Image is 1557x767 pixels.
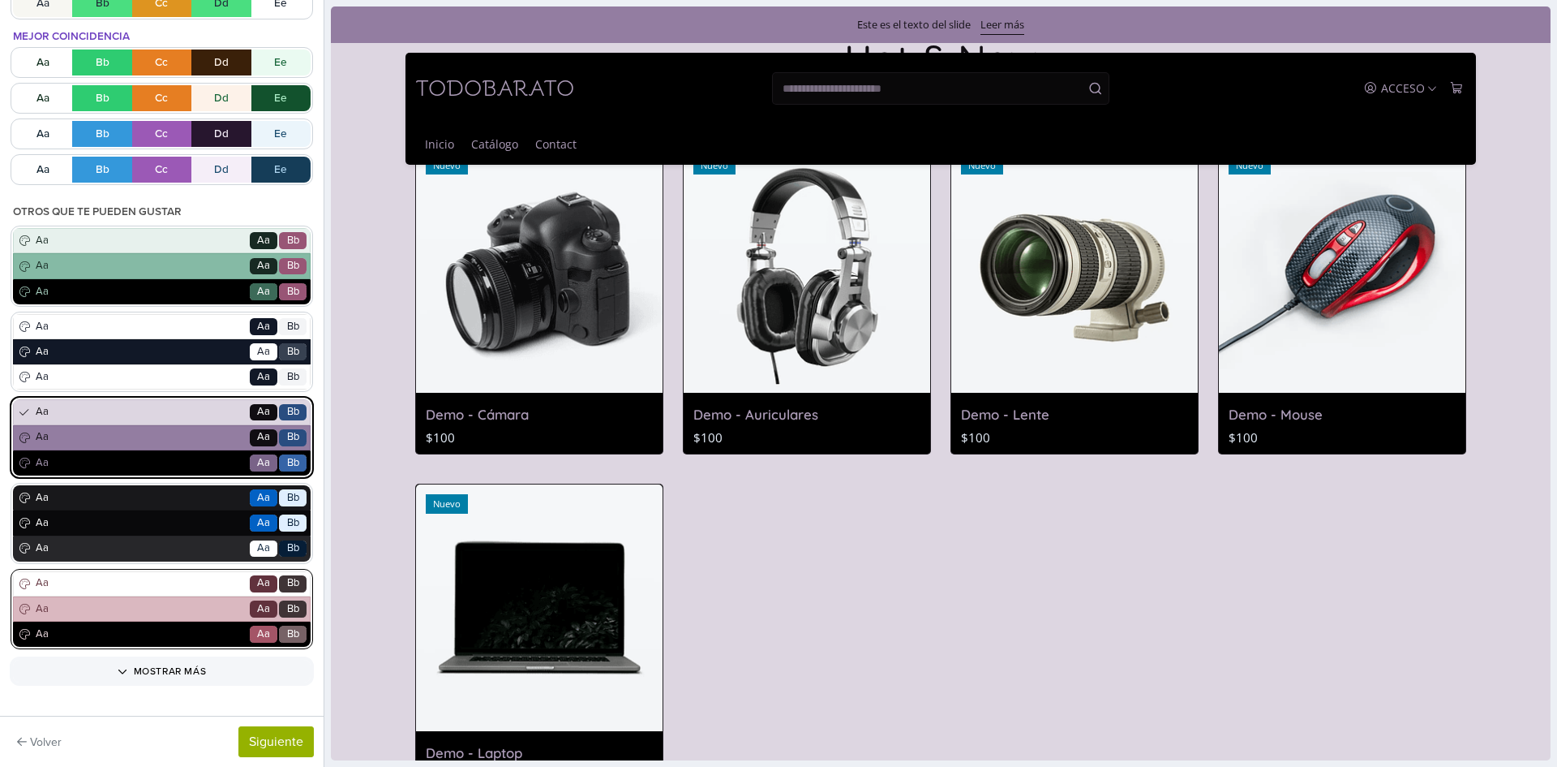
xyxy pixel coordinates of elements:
button: Volver [10,730,69,755]
button: AaBbCcDdEe [13,121,311,147]
span: Aa [257,515,270,532]
a: Inicio [94,118,123,158]
span: Bb [287,490,299,506]
span: Bb [287,284,299,300]
span: Aa [32,601,247,618]
div: Nuevo [95,149,137,168]
button: AaAaBbAaAaBbAaAaBb [13,485,311,562]
div: $100 [898,425,927,437]
span: Bb [287,515,299,532]
span: Aa [32,515,247,532]
div: Nuevo [630,149,672,168]
span: Aa [32,490,247,506]
span: Aa [257,319,270,335]
span: Aa [257,575,270,592]
a: Nuevo [888,140,1135,386]
span: Aa [257,455,270,472]
a: Nuevo [620,140,867,386]
div: Acceso [1050,76,1094,88]
span: Aa [32,284,247,300]
span: Bb [287,541,299,557]
div: Nuevo [362,149,405,168]
span: Bb [287,233,299,249]
span: Aa [257,601,270,618]
span: Aa [257,627,270,643]
span: Aa [257,233,270,249]
span: Aa [257,258,270,274]
a: Demo - Cámara [95,399,322,417]
span: Bb [287,404,299,420]
span: Aa [32,233,247,249]
span: Aa [32,455,247,472]
span: Bb [287,429,299,446]
button: AaBbCcDdEe [13,50,311,75]
button: AaBbCcDdEe [13,157,311,183]
span: Aa [257,284,270,300]
span: Aa [257,429,270,446]
a: Leer más [650,10,693,28]
span: Aa [32,627,247,643]
a: Demo - Lente [630,399,857,417]
a: Nuevo [353,140,599,386]
a: Nuevo [85,140,332,386]
a: Contact [204,118,246,158]
button: AaAaBbAaAaBbAaAaBb [13,314,311,390]
span: Aa [32,404,247,420]
span: Aa [32,258,247,274]
span: Aa [32,541,247,557]
h4: Otros que te pueden gustar [13,205,182,218]
span: Bb [287,258,299,274]
span: Aa [32,429,247,446]
h4: Mejor coincidencia [13,30,130,43]
span: Bb [287,319,299,335]
a: Nuevo [85,478,332,725]
span: Bb [287,455,299,472]
span: Aa [32,344,247,360]
span: Aa [32,319,247,335]
a: Demo - Auriculares [362,399,590,417]
span: Bb [287,627,299,643]
button: AaAaBbAaAaBbAaAaBb [13,399,311,476]
button: AaAaBbAaAaBbAaAaBb [13,228,311,304]
div: Nuevo [898,149,940,168]
span: Bb [287,369,299,386]
div: $100 [362,425,392,437]
span: Aa [257,404,270,420]
span: Aa [257,344,270,360]
div: $100 [630,425,659,437]
button: AaAaBbAaAaBbAaAaBb [13,571,311,648]
span: Aa [257,541,270,557]
div: Este es el texto del slide [526,12,640,25]
button: AaBbCcDdEe [13,85,311,111]
span: Bb [287,575,299,592]
span: Aa [257,490,270,506]
span: Bb [287,601,299,618]
span: Bb [287,344,299,360]
span: Aa [257,369,270,386]
a: TODOBARATO [84,71,243,93]
a: Demo - Laptop [95,737,322,756]
a: Catálogo [140,118,187,158]
div: Nuevo [95,488,137,506]
button: Siguiente [238,726,314,757]
button: Carro [1116,71,1135,94]
div: $100 [95,425,124,437]
a: Demo - Mouse [898,399,1125,417]
button: Submit [751,66,778,98]
span: Aa [32,575,247,592]
button: Mostrar más [13,660,311,683]
span: Aa [32,369,247,386]
button: Acceso [1029,71,1110,94]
